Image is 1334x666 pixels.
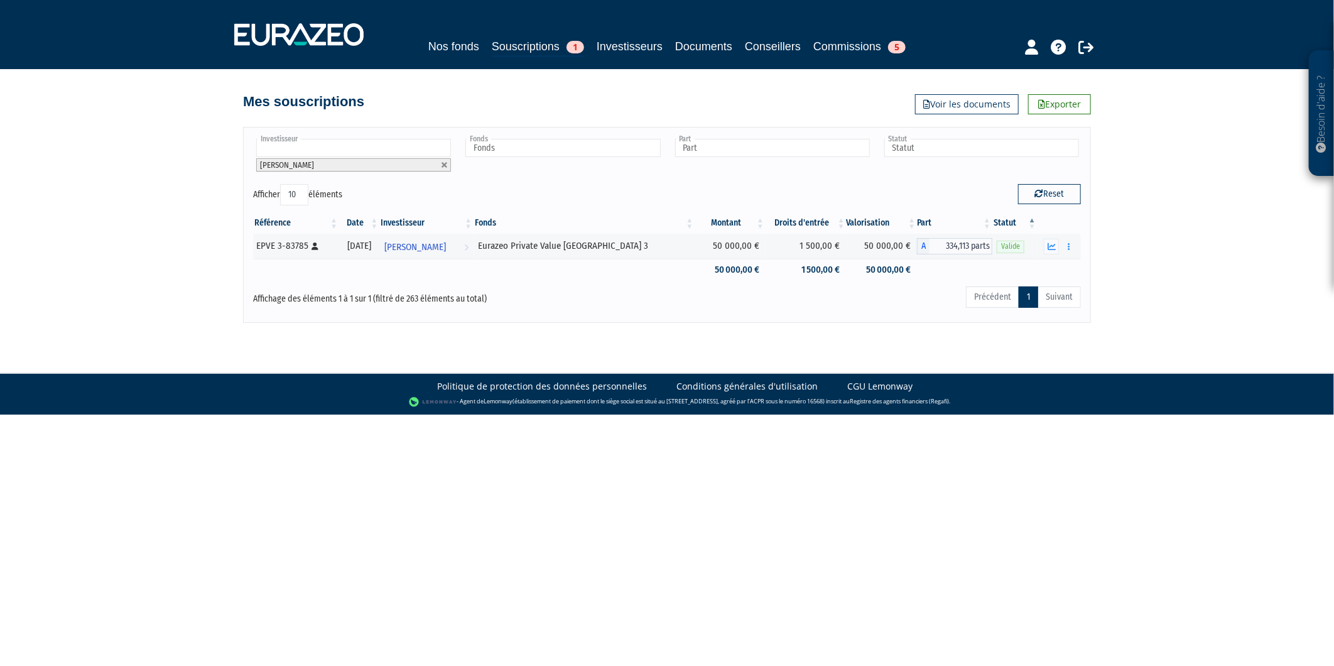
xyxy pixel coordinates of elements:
[766,234,847,259] td: 1 500,00 €
[385,236,447,259] span: [PERSON_NAME]
[997,241,1024,253] span: Valide
[695,234,766,259] td: 50 000,00 €
[745,38,801,55] a: Conseillers
[766,212,847,234] th: Droits d'entrée: activer pour trier la colonne par ordre croissant
[243,94,364,109] h4: Mes souscriptions
[256,239,335,253] div: EPVE 3-83785
[992,212,1038,234] th: Statut : activer pour trier la colonne par ordre d&eacute;croissant
[260,160,314,170] span: [PERSON_NAME]
[675,38,732,55] a: Documents
[695,259,766,281] td: 50 000,00 €
[1028,94,1091,114] a: Exporter
[1315,57,1329,170] p: Besoin d'aide ?
[847,380,913,393] a: CGU Lemonway
[409,396,457,408] img: logo-lemonway.png
[234,23,364,46] img: 1732889491-logotype_eurazeo_blanc_rvb.png
[847,259,918,281] td: 50 000,00 €
[344,239,375,253] div: [DATE]
[1018,184,1081,204] button: Reset
[597,38,663,55] a: Investisseurs
[492,38,584,57] a: Souscriptions1
[428,38,479,55] a: Nos fonds
[484,397,512,405] a: Lemonway
[253,212,339,234] th: Référence : activer pour trier la colonne par ordre croissant
[850,397,949,405] a: Registre des agents financiers (Regafi)
[847,212,918,234] th: Valorisation: activer pour trier la colonne par ordre croissant
[253,285,587,305] div: Affichage des éléments 1 à 1 sur 1 (filtré de 263 éléments au total)
[676,380,818,393] a: Conditions générales d'utilisation
[464,236,469,259] i: Voir l'investisseur
[280,184,308,205] select: Afficheréléments
[888,41,906,53] span: 5
[312,243,318,250] i: [Français] Personne physique
[437,380,647,393] a: Politique de protection des données personnelles
[339,212,379,234] th: Date: activer pour trier la colonne par ordre croissant
[766,259,847,281] td: 1 500,00 €
[1019,287,1038,308] a: 1
[253,184,342,205] label: Afficher éléments
[380,234,474,259] a: [PERSON_NAME]
[847,234,918,259] td: 50 000,00 €
[930,238,992,254] span: 334,113 parts
[813,38,906,55] a: Commissions5
[478,239,690,253] div: Eurazeo Private Value [GEOGRAPHIC_DATA] 3
[474,212,695,234] th: Fonds: activer pour trier la colonne par ordre croissant
[917,212,992,234] th: Part: activer pour trier la colonne par ordre croissant
[567,41,584,53] span: 1
[917,238,930,254] span: A
[917,238,992,254] div: A - Eurazeo Private Value Europe 3
[695,212,766,234] th: Montant: activer pour trier la colonne par ordre croissant
[380,212,474,234] th: Investisseur: activer pour trier la colonne par ordre croissant
[13,396,1321,408] div: - Agent de (établissement de paiement dont le siège social est situé au [STREET_ADDRESS], agréé p...
[915,94,1019,114] a: Voir les documents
